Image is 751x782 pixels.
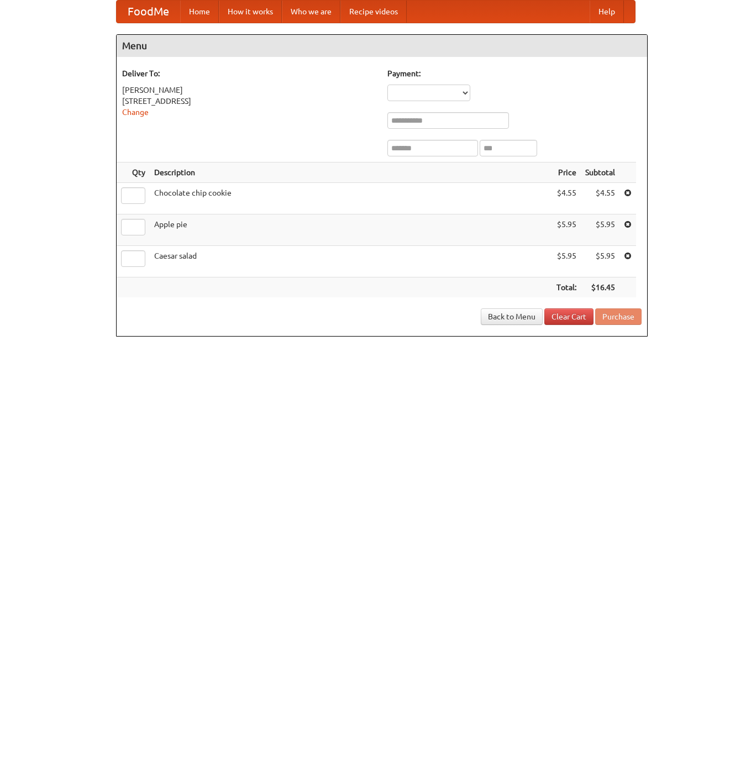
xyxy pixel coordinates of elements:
[150,214,552,246] td: Apple pie
[150,162,552,183] th: Description
[150,183,552,214] td: Chocolate chip cookie
[552,246,581,277] td: $5.95
[581,246,619,277] td: $5.95
[117,35,647,57] h4: Menu
[180,1,219,23] a: Home
[581,214,619,246] td: $5.95
[552,162,581,183] th: Price
[117,162,150,183] th: Qty
[122,108,149,117] a: Change
[590,1,624,23] a: Help
[122,96,376,107] div: [STREET_ADDRESS]
[150,246,552,277] td: Caesar salad
[552,214,581,246] td: $5.95
[581,277,619,298] th: $16.45
[552,277,581,298] th: Total:
[581,183,619,214] td: $4.55
[481,308,543,325] a: Back to Menu
[581,162,619,183] th: Subtotal
[387,68,642,79] h5: Payment:
[282,1,340,23] a: Who we are
[595,308,642,325] button: Purchase
[219,1,282,23] a: How it works
[122,68,376,79] h5: Deliver To:
[544,308,594,325] a: Clear Cart
[552,183,581,214] td: $4.55
[340,1,407,23] a: Recipe videos
[122,85,376,96] div: [PERSON_NAME]
[117,1,180,23] a: FoodMe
